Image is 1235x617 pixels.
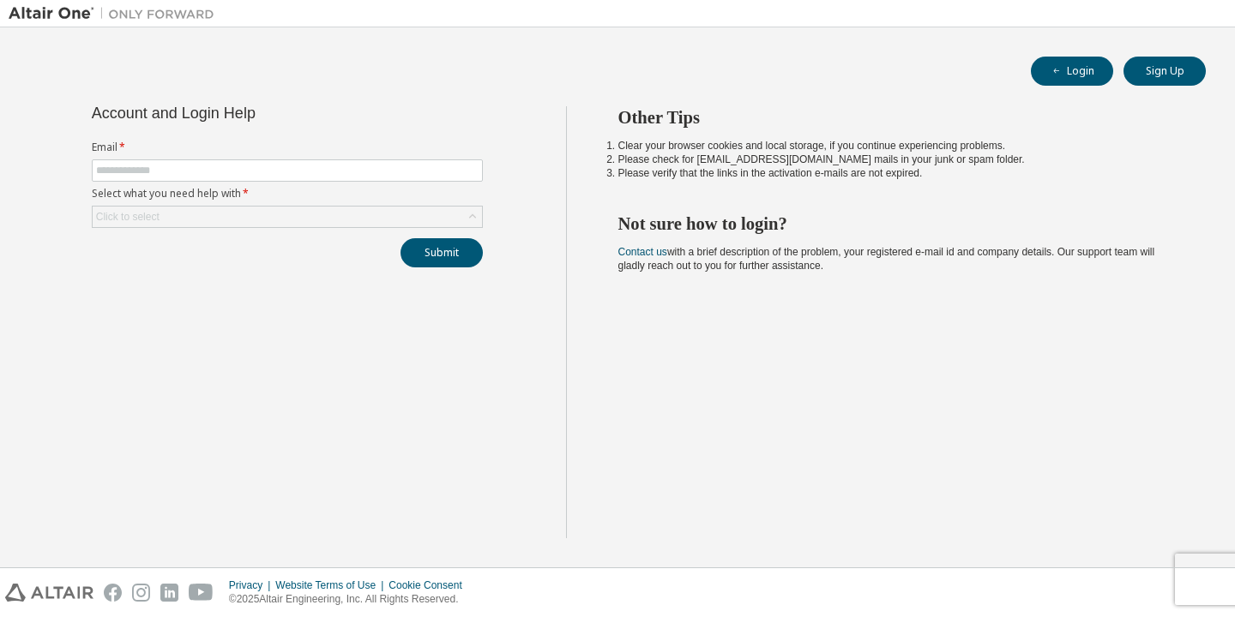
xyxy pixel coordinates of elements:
[618,246,667,258] a: Contact us
[96,210,160,224] div: Click to select
[104,584,122,602] img: facebook.svg
[92,141,483,154] label: Email
[618,106,1176,129] h2: Other Tips
[618,166,1176,180] li: Please verify that the links in the activation e-mails are not expired.
[618,246,1155,272] span: with a brief description of the problem, your registered e-mail id and company details. Our suppo...
[160,584,178,602] img: linkedin.svg
[618,153,1176,166] li: Please check for [EMAIL_ADDRESS][DOMAIN_NAME] mails in your junk or spam folder.
[5,584,93,602] img: altair_logo.svg
[618,213,1176,235] h2: Not sure how to login?
[389,578,472,592] div: Cookie Consent
[189,584,214,602] img: youtube.svg
[1124,57,1206,86] button: Sign Up
[9,5,223,22] img: Altair One
[618,139,1176,153] li: Clear your browser cookies and local storage, if you continue experiencing problems.
[401,238,483,267] button: Submit
[275,578,389,592] div: Website Terms of Use
[92,187,483,201] label: Select what you need help with
[93,207,482,227] div: Click to select
[229,592,473,607] p: © 2025 Altair Engineering, Inc. All Rights Reserved.
[92,106,405,120] div: Account and Login Help
[1031,57,1113,86] button: Login
[229,578,275,592] div: Privacy
[132,584,150,602] img: instagram.svg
